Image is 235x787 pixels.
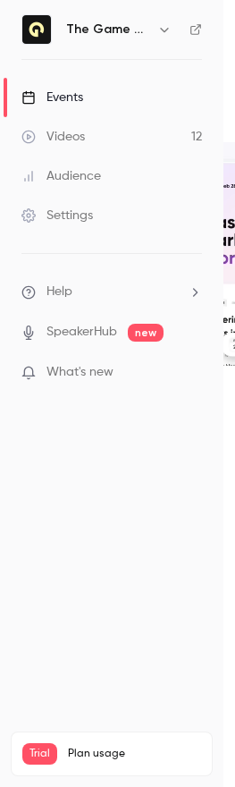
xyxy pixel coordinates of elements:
[46,323,117,342] a: SpeakerHub
[21,89,83,106] div: Events
[66,21,150,38] h6: The Game Show
[128,324,164,342] span: new
[21,167,101,185] div: Audience
[46,363,113,382] span: What's new
[22,743,57,765] span: Trial
[21,207,93,224] div: Settings
[21,128,85,146] div: Videos
[46,283,72,301] span: Help
[180,365,202,381] iframe: Noticeable Trigger
[68,747,201,761] span: Plan usage
[21,283,202,301] li: help-dropdown-opener
[22,15,51,44] img: The Game Show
